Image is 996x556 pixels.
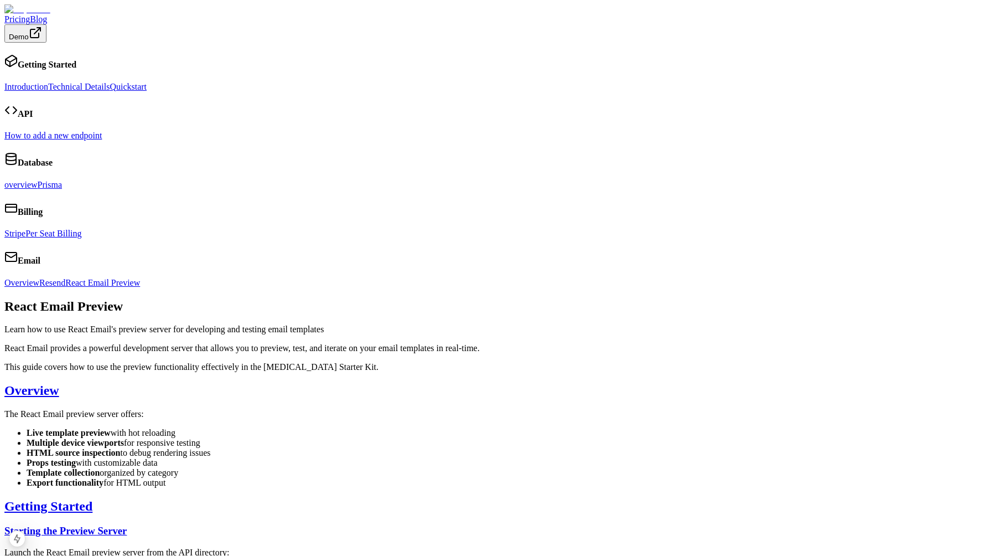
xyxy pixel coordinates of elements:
a: Prisma [38,180,62,189]
img: Dopamine [4,4,50,14]
a: Resend [39,278,65,287]
h4: Getting Started [4,54,992,70]
p: The React Email preview server offers: [4,409,992,419]
strong: Props testing [27,458,76,467]
a: Technical Details [48,82,110,91]
h4: Billing [4,202,992,217]
a: React Email Preview [65,278,140,287]
a: Dopamine [4,4,992,14]
a: Pricing [4,14,30,24]
h4: Database [4,152,992,168]
p: Learn how to use React Email's preview server for developing and testing email templates [4,325,992,334]
p: React Email provides a powerful development server that allows you to preview, test, and iterate ... [4,343,992,353]
a: Demo [4,32,46,41]
h1: React Email Preview [4,299,992,314]
h4: Email [4,250,992,266]
a: Per Seat Billing [25,229,81,238]
li: for HTML output [27,478,992,488]
li: for responsive testing [27,438,992,448]
li: with customizable data [27,458,992,468]
strong: Export functionality [27,478,103,487]
a: Overview [4,383,59,398]
p: This guide covers how to use the preview functionality effectively in the [MEDICAL_DATA] Starter ... [4,362,992,372]
button: Demo [4,24,46,43]
a: Getting Started [4,499,92,513]
li: with hot reloading [27,428,992,438]
strong: Multiple device viewports [27,438,124,447]
a: Blog [30,14,47,24]
a: Starting the Preview Server [4,525,127,537]
a: Stripe [4,229,25,238]
li: to debug rendering issues [27,448,992,458]
a: overview [4,180,38,189]
strong: Live template preview [27,428,111,437]
a: Introduction [4,82,48,91]
h4: API [4,104,992,119]
strong: Template collection [27,468,100,477]
strong: HTML source inspection [27,448,121,457]
a: Overview [4,278,39,287]
a: How to add a new endpoint [4,131,102,140]
a: Quickstart [110,82,147,91]
li: organized by category [27,468,992,478]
